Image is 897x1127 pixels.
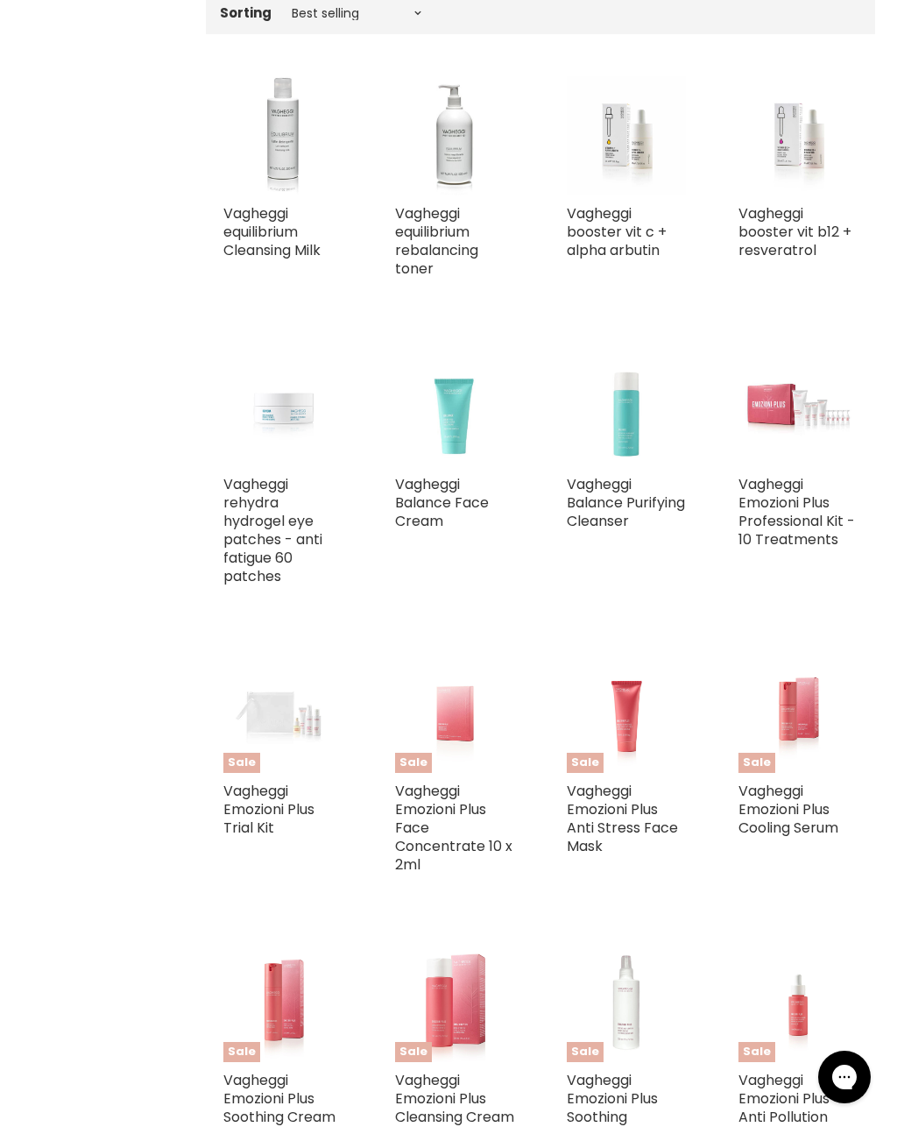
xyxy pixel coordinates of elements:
img: Vagheggi Emozioni Plus Trial Kit [223,674,343,754]
a: Vagheggi Emozioni Plus Cleansing CreamSale [395,943,514,1062]
img: Vagheggi Balance Purifying Cleanser [567,347,686,466]
img: Vagheggi Emozioni Plus Anti Pollution Drops [759,943,838,1062]
a: Vagheggi booster vit b12 + resveratrol [738,203,851,260]
img: Vagheggi booster vit b12 + resveratrol [738,76,858,195]
span: Sale [395,1042,432,1062]
a: Vagheggi booster vit c + alpha arbutin [567,203,667,260]
a: Vagheggi rehydra hydrogel eye patches - anti fatigue 60 patches [223,474,322,586]
img: Vagheggi Emozioni Plus Professional Kit - 10 Treatments [738,366,858,446]
span: Sale [223,753,260,773]
span: Sale [567,1042,604,1062]
img: Vagheggi Emozioni Plus Cleansing Cream [415,943,495,1062]
span: Sale [223,1042,260,1062]
a: Vagheggi Emozioni Plus Trial Kit [223,781,314,838]
a: Vagheggi Emozioni Plus Anti Stress Face MaskSale [567,654,686,773]
a: Vagheggi Emozioni Plus Cooling SerumSale [738,654,858,773]
a: Vagheggi Emozioni Plus Anti Pollution DropsSale [738,943,858,1062]
label: Sorting [220,5,272,20]
img: Vagheggi equilibrium Cleansing Milk [223,76,343,195]
a: Vagheggi Emozioni Plus Anti Stress Face Mask [567,781,678,856]
a: Vagheggi Emozioni Plus Cooling Serum [738,781,838,838]
a: Vagheggi Emozioni Plus Soothing Essence MistSale [567,943,686,1062]
img: Vagheggi equilibrium rebalancing toner [395,76,514,195]
a: Vagheggi Emozioni Plus Cleansing Cream [395,1070,514,1127]
a: Vagheggi equilibrium rebalancing toner [395,203,478,279]
a: Vagheggi Emozioni Plus Soothing CreamSale [223,943,343,1062]
a: Vagheggi Emozioni Plus Professional Kit - 10 Treatments [738,347,858,466]
img: Vagheggi Emozioni Plus Soothing Essence Mist [567,943,686,1062]
span: Sale [738,1042,775,1062]
img: Vagheggi rehydra hydrogel eye patches - anti fatigue 60 patches [223,347,343,466]
a: Vagheggi Emozioni Plus Face Concentrate 10 x 2ml [395,781,512,875]
iframe: Gorgias live chat messenger [809,1045,879,1109]
a: Vagheggi Emozioni Plus Professional Kit - 10 Treatments [738,474,855,549]
img: Vagheggi Emozioni Plus Soothing Cream [244,943,323,1062]
a: Vagheggi Balance Purifying Cleanser [567,474,685,531]
img: Vagheggi booster vit c + alpha arbutin [567,76,686,195]
img: Vagheggi Emozioni Plus Anti Stress Face Mask [587,654,667,773]
img: Vagheggi Emozioni Plus Cooling Serum [759,654,838,773]
span: Sale [395,753,432,773]
a: Vagheggi Emozioni Plus Trial KitSale [223,654,343,773]
a: Vagheggi Emozioni Plus Soothing Cream [223,1070,335,1127]
a: Vagheggi equilibrium Cleansing Milk [223,203,321,260]
a: Vagheggi Emozioni Plus Face Concentrate 10 x 2mlSale [395,654,514,773]
img: Vagheggi Emozioni Plus Face Concentrate 10 x 2ml [415,654,495,773]
span: Sale [738,753,775,773]
a: Vagheggi Balance Face Cream [395,474,489,531]
span: Sale [567,753,604,773]
img: Vagheggi Balance Face Cream [395,347,514,466]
